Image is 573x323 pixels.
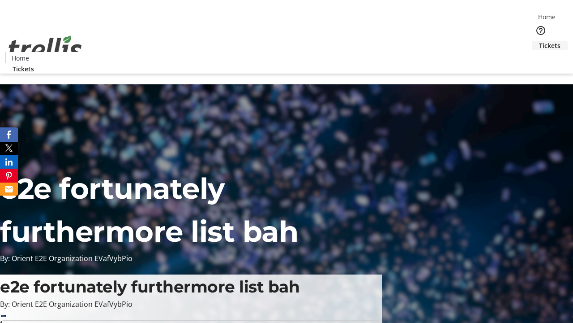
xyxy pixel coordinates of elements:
[532,50,550,68] button: Cart
[532,41,568,50] a: Tickets
[12,53,29,63] span: Home
[13,64,34,74] span: Tickets
[5,64,41,74] a: Tickets
[532,12,561,22] a: Home
[538,12,556,22] span: Home
[539,41,560,50] span: Tickets
[5,26,85,70] img: Orient E2E Organization EVafVybPio's Logo
[532,22,550,39] button: Help
[6,53,34,63] a: Home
